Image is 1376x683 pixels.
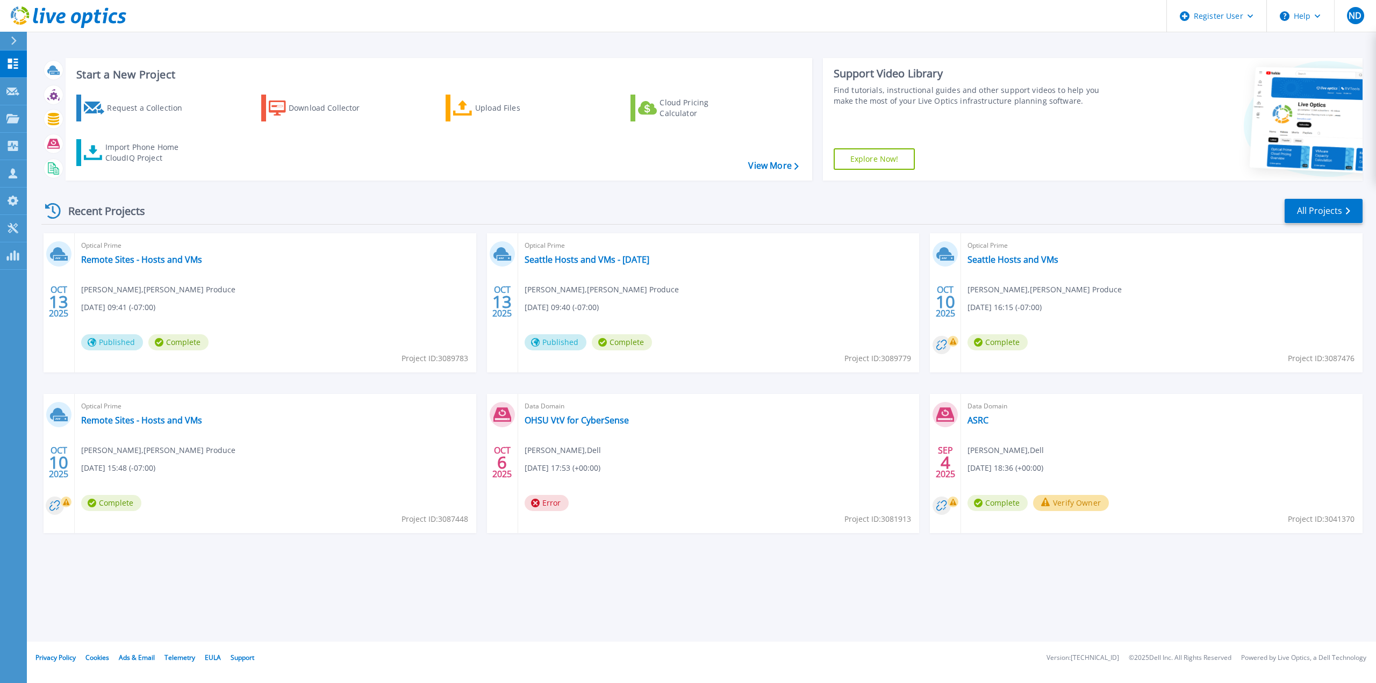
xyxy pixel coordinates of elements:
span: [PERSON_NAME] , [PERSON_NAME] Produce [81,284,235,296]
div: Recent Projects [41,198,160,224]
a: OHSU VtV for CyberSense [525,415,629,426]
span: Optical Prime [81,400,470,412]
a: Remote Sites - Hosts and VMs [81,415,202,426]
span: 6 [497,458,507,467]
span: ND [1349,11,1361,20]
span: Project ID: 3089783 [402,353,468,364]
a: Ads & Email [119,653,155,662]
span: [DATE] 15:48 (-07:00) [81,462,155,474]
span: Project ID: 3087476 [1288,353,1354,364]
a: Privacy Policy [35,653,76,662]
span: Data Domain [525,400,913,412]
a: Explore Now! [834,148,915,170]
span: Project ID: 3041370 [1288,513,1354,525]
div: OCT 2025 [48,443,69,482]
span: [DATE] 18:36 (+00:00) [967,462,1043,474]
span: Project ID: 3089779 [844,353,911,364]
span: [DATE] 09:40 (-07:00) [525,301,599,313]
div: Download Collector [289,97,375,119]
div: SEP 2025 [935,443,956,482]
a: Download Collector [261,95,381,121]
span: Complete [148,334,209,350]
div: Upload Files [475,97,561,119]
span: [PERSON_NAME] , [PERSON_NAME] Produce [967,284,1122,296]
span: 13 [492,297,512,306]
button: Verify Owner [1033,495,1109,511]
a: Cloud Pricing Calculator [630,95,750,121]
span: Optical Prime [81,240,470,251]
a: EULA [205,653,221,662]
span: [DATE] 09:41 (-07:00) [81,301,155,313]
span: [PERSON_NAME] , [PERSON_NAME] Produce [81,444,235,456]
span: [DATE] 17:53 (+00:00) [525,462,600,474]
a: Telemetry [164,653,195,662]
a: Seattle Hosts and VMs - [DATE] [525,254,649,265]
span: [PERSON_NAME] , Dell [525,444,601,456]
a: View More [748,161,798,171]
span: 4 [941,458,950,467]
span: [DATE] 16:15 (-07:00) [967,301,1042,313]
span: [PERSON_NAME] , Dell [967,444,1044,456]
div: OCT 2025 [492,443,512,482]
span: Project ID: 3081913 [844,513,911,525]
span: [PERSON_NAME] , [PERSON_NAME] Produce [525,284,679,296]
a: Cookies [85,653,109,662]
a: Seattle Hosts and VMs [967,254,1058,265]
a: Remote Sites - Hosts and VMs [81,254,202,265]
span: Published [81,334,143,350]
div: Cloud Pricing Calculator [660,97,746,119]
a: ASRC [967,415,988,426]
a: All Projects [1285,199,1363,223]
a: Upload Files [446,95,565,121]
div: OCT 2025 [48,282,69,321]
span: Complete [592,334,652,350]
a: Request a Collection [76,95,196,121]
span: Optical Prime [967,240,1356,251]
div: Request a Collection [107,97,193,119]
span: Published [525,334,586,350]
span: Data Domain [967,400,1356,412]
div: OCT 2025 [935,282,956,321]
span: 13 [49,297,68,306]
span: Project ID: 3087448 [402,513,468,525]
span: 10 [49,458,68,467]
div: OCT 2025 [492,282,512,321]
div: Find tutorials, instructional guides and other support videos to help you make the most of your L... [834,85,1113,106]
div: Import Phone Home CloudIQ Project [105,142,189,163]
h3: Start a New Project [76,69,798,81]
li: Powered by Live Optics, a Dell Technology [1241,655,1366,662]
span: 10 [936,297,955,306]
div: Support Video Library [834,67,1113,81]
li: Version: [TECHNICAL_ID] [1047,655,1119,662]
span: Complete [967,495,1028,511]
span: Optical Prime [525,240,913,251]
span: Error [525,495,569,511]
li: © 2025 Dell Inc. All Rights Reserved [1129,655,1231,662]
span: Complete [81,495,141,511]
a: Support [231,653,254,662]
span: Complete [967,334,1028,350]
